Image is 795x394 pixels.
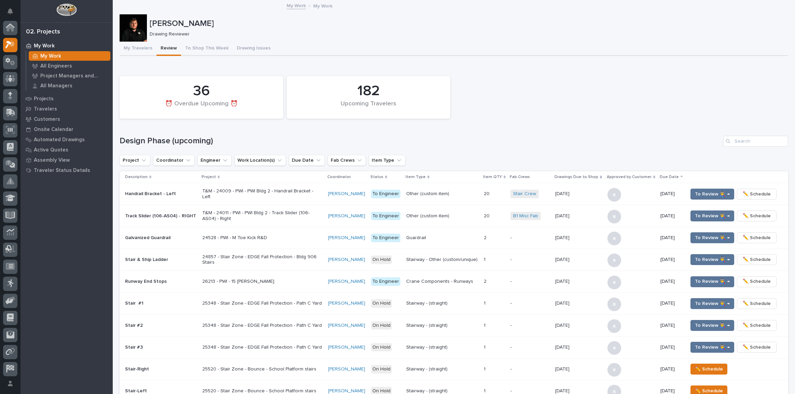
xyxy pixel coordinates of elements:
[120,315,788,336] tr: Stair #225348 - Stair Zone - EDGE Fall Protection - Path C Yard[PERSON_NAME] On HoldStairway - (s...
[484,277,488,284] p: 2
[20,104,113,114] a: Travelers
[328,279,365,284] a: [PERSON_NAME]
[555,299,571,306] p: [DATE]
[737,276,777,287] button: ✏️ Schedule
[510,301,550,306] p: -
[9,8,17,19] div: Notifications
[20,41,113,51] a: My Work
[26,51,113,61] a: My Work
[40,63,72,69] p: All Engineers
[202,388,322,394] p: 25520 - Stair Zone - Bounce - School Platform stairs
[34,116,60,122] p: Customers
[690,298,734,309] button: To Review 👨‍🏭 →
[287,1,306,9] a: My Work
[743,343,771,351] span: ✏️ Schedule
[298,83,439,100] div: 182
[695,365,723,373] span: ✏️ Schedule
[660,366,682,372] p: [DATE]
[298,100,439,115] div: Upcoming Travelers
[510,173,530,181] p: Fab Crews
[328,235,365,241] a: [PERSON_NAME]
[371,234,400,242] div: To Engineer
[20,114,113,124] a: Customers
[153,155,195,166] button: Coordinator
[695,277,730,286] span: To Review 👨‍🏭 →
[20,93,113,104] a: Projects
[125,345,197,350] p: Stair #3
[737,254,777,265] button: ✏️ Schedule
[125,235,197,241] p: Galvanized Guardrail
[555,321,571,329] p: [DATE]
[328,388,365,394] a: [PERSON_NAME]
[125,257,197,263] p: Stair & Ship Ladder
[120,249,788,271] tr: Stair & Ship Ladder24857 - Stair Zone - EDGE Fall Protection - Bldg 906 Stairs[PERSON_NAME] On Ho...
[20,165,113,175] a: Traveler Status Details
[555,365,571,372] p: [DATE]
[406,366,478,372] p: Stairway - (straight)
[743,256,771,264] span: ✏️ Schedule
[150,31,783,37] p: Drawing Reviewer
[510,235,550,241] p: -
[690,189,734,200] button: To Review 👨‍🏭 →
[743,234,771,242] span: ✏️ Schedule
[484,299,487,306] p: 1
[34,137,85,143] p: Automated Drawings
[328,155,366,166] button: Fab Crews
[328,323,365,329] a: [PERSON_NAME]
[695,256,730,264] span: To Review 👨‍🏭 →
[125,191,197,197] p: Handrail Bracket - Left
[555,277,571,284] p: [DATE]
[370,173,383,181] p: Status
[120,155,150,166] button: Project
[371,321,392,330] div: On Hold
[743,190,771,198] span: ✏️ Schedule
[34,106,57,112] p: Travelers
[660,257,682,263] p: [DATE]
[150,19,785,29] p: [PERSON_NAME]
[555,190,571,197] p: [DATE]
[737,189,777,200] button: ✏️ Schedule
[743,277,771,286] span: ✏️ Schedule
[125,301,197,306] p: Stair #1
[328,257,365,263] a: [PERSON_NAME]
[555,212,571,219] p: [DATE]
[56,3,77,16] img: Workspace Logo
[695,300,730,308] span: To Review 👨‍🏭 →
[484,365,487,372] p: 1
[156,42,181,56] button: Review
[660,388,682,394] p: [DATE]
[690,254,734,265] button: To Review 👨‍🏭 →
[120,358,788,380] tr: Stair-Right25520 - Stair Zone - Bounce - School Platform stairs[PERSON_NAME] On HoldStairway - (s...
[120,271,788,292] tr: Runway End Stops26213 - PWI - 15 [PERSON_NAME][PERSON_NAME] To EngineerCrane Components - Runways...
[660,173,679,181] p: Due Date
[40,73,108,79] p: Project Managers and Engineers
[484,256,487,263] p: 1
[406,345,478,350] p: Stairway - (straight)
[328,213,365,219] a: [PERSON_NAME]
[555,387,571,394] p: [DATE]
[202,366,322,372] p: 25520 - Stair Zone - Bounce - School Platform stairs
[484,387,487,394] p: 1
[723,136,788,147] div: Search
[695,212,730,220] span: To Review 👨‍🏭 →
[554,173,598,181] p: Drawings Due to Shop
[327,173,351,181] p: Coordinator
[202,235,322,241] p: 24528 - PWI - M Toe Kick R&D
[660,323,682,329] p: [DATE]
[20,145,113,155] a: Active Quotes
[20,155,113,165] a: Assembly View
[510,257,550,263] p: -
[484,321,487,329] p: 1
[371,365,392,374] div: On Hold
[328,191,365,197] a: [PERSON_NAME]
[484,190,491,197] p: 20
[690,364,727,375] button: ✏️ Schedule
[125,279,197,284] p: Runway End Stops
[202,173,216,181] p: Project
[484,343,487,350] p: 1
[34,43,55,49] p: My Work
[371,277,400,286] div: To Engineer
[34,157,70,163] p: Assembly View
[125,388,197,394] p: Stair-Left
[34,147,68,153] p: Active Quotes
